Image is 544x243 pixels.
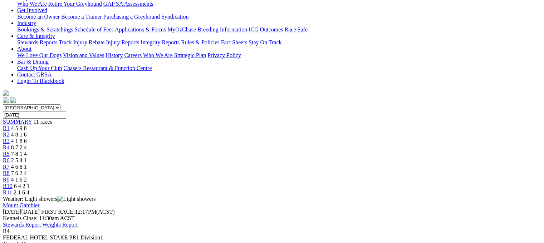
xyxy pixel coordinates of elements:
[249,39,281,45] a: Stay On Track
[106,52,123,58] a: History
[14,189,29,195] span: 2 1 6 4
[3,209,21,215] span: [DATE]
[17,26,541,33] div: Industry
[3,111,66,119] input: Select date
[17,14,541,20] div: Get Involved
[17,20,36,26] a: Industry
[10,97,16,103] img: twitter.svg
[11,164,27,170] span: 4 6 8 1
[103,1,153,7] a: GAP SA Assessments
[17,26,73,33] a: Bookings & Scratchings
[59,39,104,45] a: Track Injury Rebate
[17,78,64,84] a: Login To Blackbook
[174,52,206,58] a: Strategic Plan
[11,144,27,150] span: 8 7 2 4
[3,170,10,176] a: R8
[3,90,9,96] img: logo-grsa-white.png
[11,125,27,131] span: 4 5 9 8
[3,157,10,163] a: R6
[17,46,31,52] a: About
[11,138,27,144] span: 4 1 8 6
[14,183,30,189] span: 6 4 2 1
[141,39,180,45] a: Integrity Reports
[249,26,283,33] a: ICG Outcomes
[63,52,104,58] a: Vision and Values
[11,132,27,138] span: 4 8 1 6
[143,52,173,58] a: Who We Are
[3,196,96,202] span: Weather: Light showers
[115,26,166,33] a: Applications & Forms
[17,39,541,46] div: Care & Integrity
[17,7,47,13] a: Get Involved
[17,52,541,59] div: About
[11,151,27,157] span: 7 8 1 4
[3,215,541,222] div: Kennels Close: 11:30am ACST
[3,144,10,150] a: R4
[17,33,55,39] a: Care & Integrity
[103,14,160,20] a: Purchasing a Greyhound
[63,65,152,71] a: Chasers Restaurant & Function Centre
[11,157,27,163] span: 2 5 4 1
[3,125,10,131] a: R1
[17,1,47,7] a: Who We Are
[124,52,142,58] a: Careers
[3,177,10,183] a: R9
[3,202,40,208] a: Mount Gambier
[61,14,102,20] a: Become a Trainer
[48,1,102,7] a: Retire Your Greyhound
[3,97,9,103] img: facebook.svg
[284,26,307,33] a: Race Safe
[41,209,75,215] span: FIRST RACE:
[3,132,10,138] a: R2
[17,65,62,71] a: Cash Up Your Club
[74,26,113,33] a: Schedule of Fees
[17,1,541,7] div: Greyhounds as Pets
[181,39,220,45] a: Rules & Policies
[17,71,52,78] a: Contact GRSA
[3,164,10,170] a: R7
[11,177,27,183] span: 4 1 6 2
[42,222,78,228] a: Weights Report
[221,39,247,45] a: Fact Sheets
[3,138,10,144] a: R3
[3,183,13,189] a: R10
[207,52,241,58] a: Privacy Policy
[33,119,52,125] span: 11 races
[41,209,115,215] span: 12:17PM(ACST)
[167,26,196,33] a: MyOzChase
[3,209,40,215] span: [DATE]
[17,59,49,65] a: Bar & Dining
[3,189,12,195] a: R11
[3,222,41,228] a: Stewards Report
[17,39,57,45] a: Stewards Reports
[11,170,27,176] span: 7 6 2 4
[3,151,10,157] a: R5
[17,52,62,58] a: We Love Our Dogs
[161,14,188,20] a: Syndication
[17,65,541,71] div: Bar & Dining
[57,196,95,202] img: Light showers
[17,14,60,20] a: Become an Owner
[3,119,32,125] a: SUMMARY
[3,228,10,234] span: R4
[106,39,139,45] a: Injury Reports
[197,26,247,33] a: Breeding Information
[3,234,541,241] div: FEDERAL HOTEL STAKE PR1 Division1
